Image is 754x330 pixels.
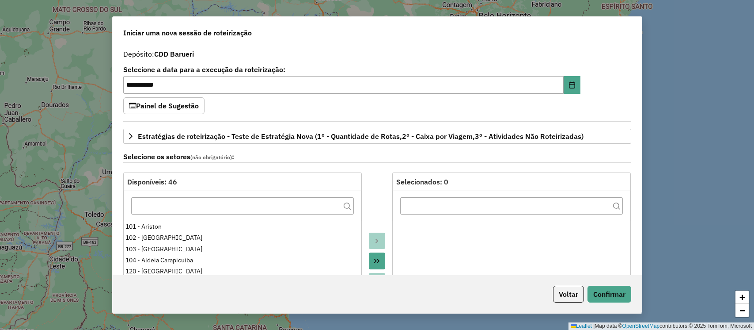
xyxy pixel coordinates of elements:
[593,323,595,329] span: |
[571,323,592,329] a: Leaflet
[553,286,584,303] button: Voltar
[568,322,754,330] div: Map data © contributors,© 2025 TomTom, Microsoft
[622,323,660,329] a: OpenStreetMap
[564,76,580,94] button: Choose Date
[369,253,386,269] button: Move All to Target
[125,222,359,231] div: 101 - Ariston
[735,304,749,317] a: Zoom out
[587,286,631,303] button: Confirmar
[739,292,745,303] span: +
[123,151,631,163] label: Selecione os setores :
[125,245,359,254] div: 103 - [GEOGRAPHIC_DATA]
[123,27,252,38] span: Iniciar uma nova sessão de roteirização
[735,291,749,304] a: Zoom in
[190,154,232,161] span: (não obrigatório)
[125,267,359,276] div: 120 - [GEOGRAPHIC_DATA]
[123,97,205,114] button: Painel de Sugestão
[396,177,627,187] div: Selecionados: 0
[125,233,359,242] div: 102 - [GEOGRAPHIC_DATA]
[739,305,745,316] span: −
[125,256,359,265] div: 104 - Aldeia Carapicuiba
[123,49,631,59] div: Depósito:
[154,50,194,58] strong: CDD Barueri
[123,64,580,75] label: Selecione a data para a execução da roteirização:
[138,133,583,140] span: Estratégias de roteirização - Teste de Estratégia Nova (1º - Quantidade de Rotas,2º - Caixa por V...
[127,177,358,187] div: Disponíveis: 46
